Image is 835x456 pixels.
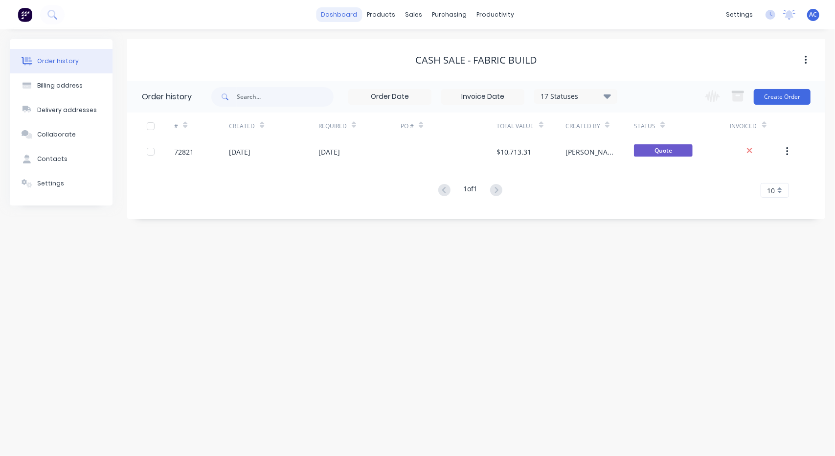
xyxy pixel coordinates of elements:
[318,147,340,157] div: [DATE]
[634,113,730,139] div: Status
[37,130,76,139] div: Collaborate
[730,122,757,131] div: Invoiced
[10,73,113,98] button: Billing address
[400,7,427,22] div: sales
[442,90,524,104] input: Invoice Date
[37,57,79,66] div: Order history
[427,7,472,22] div: purchasing
[10,171,113,196] button: Settings
[497,147,532,157] div: $10,713.31
[37,81,83,90] div: Billing address
[535,91,617,102] div: 17 Statuses
[37,106,97,114] div: Delivery addresses
[174,122,178,131] div: #
[472,7,519,22] div: productivity
[229,147,250,157] div: [DATE]
[565,122,600,131] div: Created By
[810,10,817,19] span: AC
[634,122,655,131] div: Status
[18,7,32,22] img: Factory
[721,7,758,22] div: settings
[10,49,113,73] button: Order history
[767,185,775,196] span: 10
[415,54,537,66] div: Cash Sale - Fabric Build
[229,122,255,131] div: Created
[37,155,68,163] div: Contacts
[237,87,334,107] input: Search...
[142,91,192,103] div: Order history
[174,113,229,139] div: #
[10,147,113,171] button: Contacts
[362,7,400,22] div: products
[463,183,477,198] div: 1 of 1
[10,98,113,122] button: Delivery addresses
[229,113,318,139] div: Created
[497,122,534,131] div: Total Value
[37,179,64,188] div: Settings
[401,113,496,139] div: PO #
[401,122,414,131] div: PO #
[318,122,347,131] div: Required
[349,90,431,104] input: Order Date
[754,89,811,105] button: Create Order
[634,144,693,157] span: Quote
[316,7,362,22] a: dashboard
[497,113,565,139] div: Total Value
[174,147,194,157] div: 72821
[565,147,614,157] div: [PERSON_NAME]
[318,113,401,139] div: Required
[10,122,113,147] button: Collaborate
[730,113,785,139] div: Invoiced
[565,113,634,139] div: Created By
